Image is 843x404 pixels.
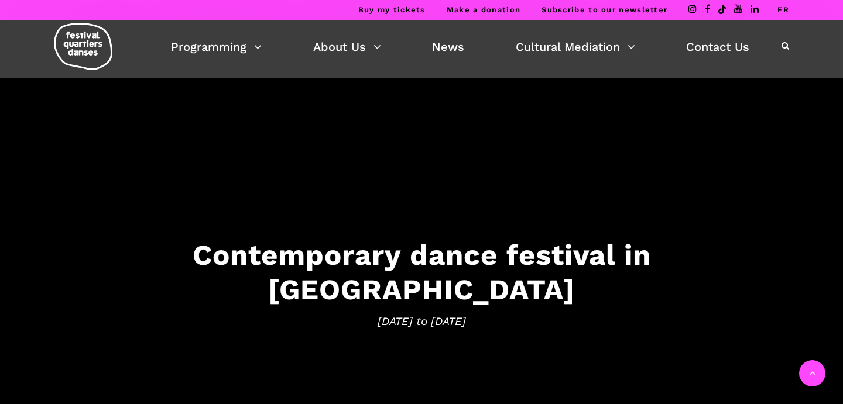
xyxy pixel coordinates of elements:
[313,37,381,57] a: About Us
[542,5,667,14] a: Subscribe to our newsletter
[59,312,784,330] span: [DATE] to [DATE]
[516,37,635,57] a: Cultural Mediation
[59,238,784,307] h3: Contemporary dance festival in [GEOGRAPHIC_DATA]
[777,5,789,14] a: FR
[447,5,521,14] a: Make a donation
[432,37,464,57] a: News
[171,37,262,57] a: Programming
[686,37,749,57] a: Contact Us
[358,5,426,14] a: Buy my tickets
[54,23,112,70] img: logo-fqd-med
